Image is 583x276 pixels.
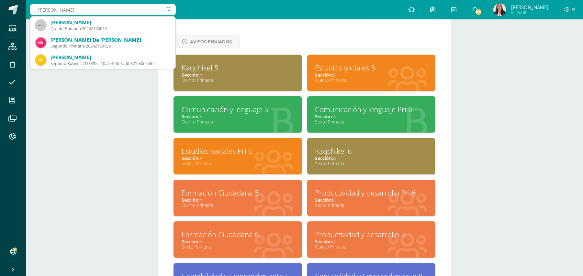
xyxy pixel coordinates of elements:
div: Productividad y desarrollo 5 [315,229,428,239]
span: Sección: [315,72,333,78]
div: Estudios sociales 5 [315,63,428,73]
a: Comunicación y lenguaje 5Sección:AQuinto Primaria [174,96,302,133]
div: Séptimo Básicos 7f13395c-10a6-40f6-8ca0-825f80e65f02 [50,61,170,66]
a: Comunicación y lenguaje Pri 6Sección:ASexto Primaria [307,96,436,133]
a: Avisos Enviados [174,36,240,48]
div: A [315,72,428,78]
input: Busca un usuario... [30,4,176,15]
img: 766d0027b03c77fc9ac554a8c1ea520d.png [36,55,46,65]
div: [PERSON_NAME] De [PERSON_NAME] [50,37,170,43]
div: A [182,155,294,161]
div: Estudios sociales Pri 6 [182,146,294,156]
span: [PERSON_NAME] [511,4,548,10]
div: Quinto Primaria [315,77,428,83]
span: Sección: [182,72,200,78]
a: Productividad y desarrollo Pri 6Sección:ASexto Primaria [307,180,436,216]
img: ec19ab1bafb2871a01cb4bb1fedf3d93.png [493,3,506,16]
span: Sección: [182,197,200,203]
div: A [182,72,294,78]
div: Quinto Primaria [182,202,294,208]
div: Quinto Primaria [182,77,294,83]
span: Sección: [315,155,333,161]
span: Sección: [315,113,333,120]
div: Comunicación y lenguaje 5 [182,104,294,114]
div: Comunicación y lenguaje Pri 6 [315,104,428,114]
div: Productividad y desarrollo Pri 6 [315,188,428,198]
span: 125 [475,8,482,16]
div: A [315,239,428,245]
div: [PERSON_NAME] [50,19,170,26]
span: Sección: [182,113,200,120]
a: Formación Ciudadana 5Sección:AQuinto Primaria [174,180,302,216]
div: Kaqchikel 6 [315,146,428,156]
img: 45x45 [36,20,46,30]
a: Kaqchikel 6Sección:ASexto Primaria [307,138,436,175]
a: Productividad y desarrollo 5Sección:AQuinto Primaria [307,221,436,258]
span: Mi Perfil [511,10,548,15]
div: [PERSON_NAME] [50,54,170,61]
div: A [315,155,428,161]
a: Formación Ciudadana 6Sección:ASexto Primaria [174,221,302,258]
div: A [315,197,428,203]
div: Sexto Primaria [315,119,428,125]
div: Kaqchikel 5 [182,63,294,73]
div: A [182,197,294,203]
a: Estudios sociales Pri 6Sección:ASexto Primaria [174,138,302,175]
div: A [315,113,428,120]
a: Estudios sociales 5Sección:AQuinto Primaria [307,55,436,91]
span: Sección: [315,239,333,245]
div: Sexto Primaria [315,160,428,166]
div: A [182,239,294,245]
div: Sexto Primaria [182,244,294,250]
div: Sexto Primaria [182,160,294,166]
span: Sección: [182,155,200,161]
span: Sección: [182,239,200,245]
a: Kaqchikel 5Sección:AQuinto Primaria [174,55,302,91]
div: Quinto Primaria 2024Z160039 [50,26,170,31]
img: 9e6a9bbc2e080e22c9895d73ba9be134.png [36,37,46,48]
span: Sección: [315,197,333,203]
div: A [182,113,294,120]
span: Avisos Enviados [190,36,232,48]
div: Quinto Primaria [315,244,428,250]
div: Formación Ciudadana 5 [182,188,294,198]
div: Formación Ciudadana 6 [182,229,294,239]
div: Sexto Primaria [315,202,428,208]
div: Quinto Primaria [182,119,294,125]
div: Segundo Primaria 2024Z160129 [50,43,170,49]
